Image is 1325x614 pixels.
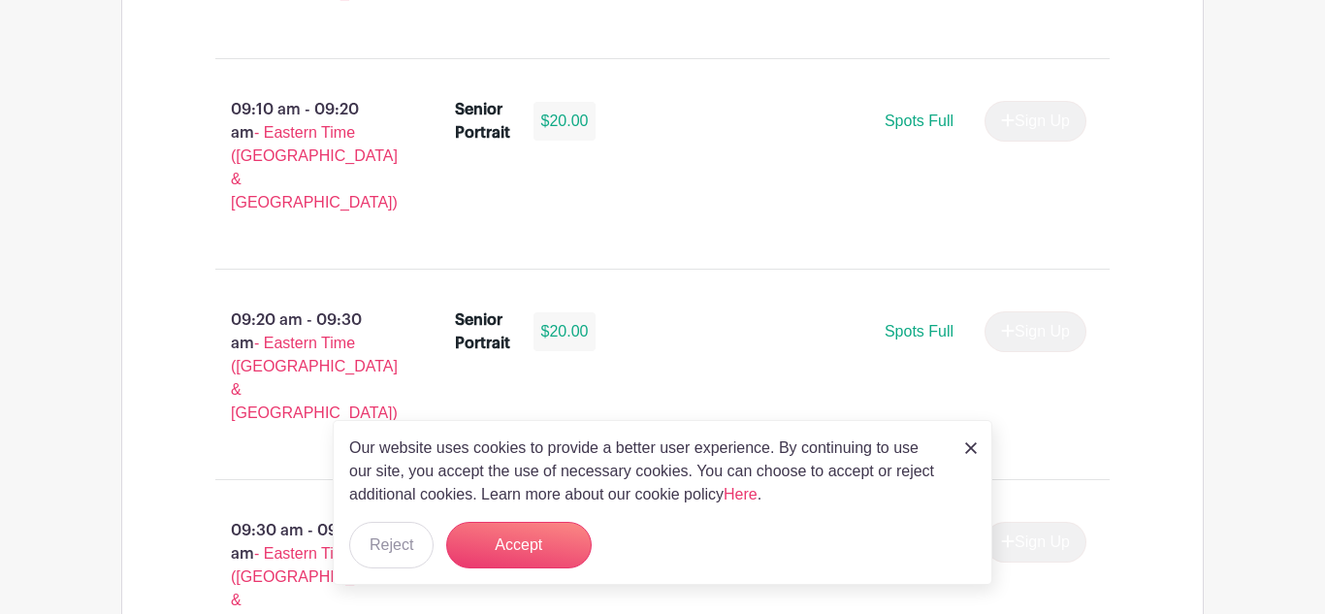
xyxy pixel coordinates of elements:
span: Spots Full [885,113,953,129]
div: $20.00 [533,102,597,141]
div: Senior Portrait [455,98,510,145]
img: close_button-5f87c8562297e5c2d7936805f587ecaba9071eb48480494691a3f1689db116b3.svg [965,442,977,454]
div: Senior Portrait [455,308,510,355]
div: $20.00 [533,312,597,351]
span: - Eastern Time ([GEOGRAPHIC_DATA] & [GEOGRAPHIC_DATA]) [231,124,398,210]
button: Reject [349,522,434,568]
p: 09:20 am - 09:30 am [184,301,424,433]
button: Accept [446,522,592,568]
span: Spots Full [885,323,953,339]
p: Our website uses cookies to provide a better user experience. By continuing to use our site, you ... [349,436,945,506]
p: 09:10 am - 09:20 am [184,90,424,222]
a: Here [724,486,758,502]
span: - Eastern Time ([GEOGRAPHIC_DATA] & [GEOGRAPHIC_DATA]) [231,335,398,421]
